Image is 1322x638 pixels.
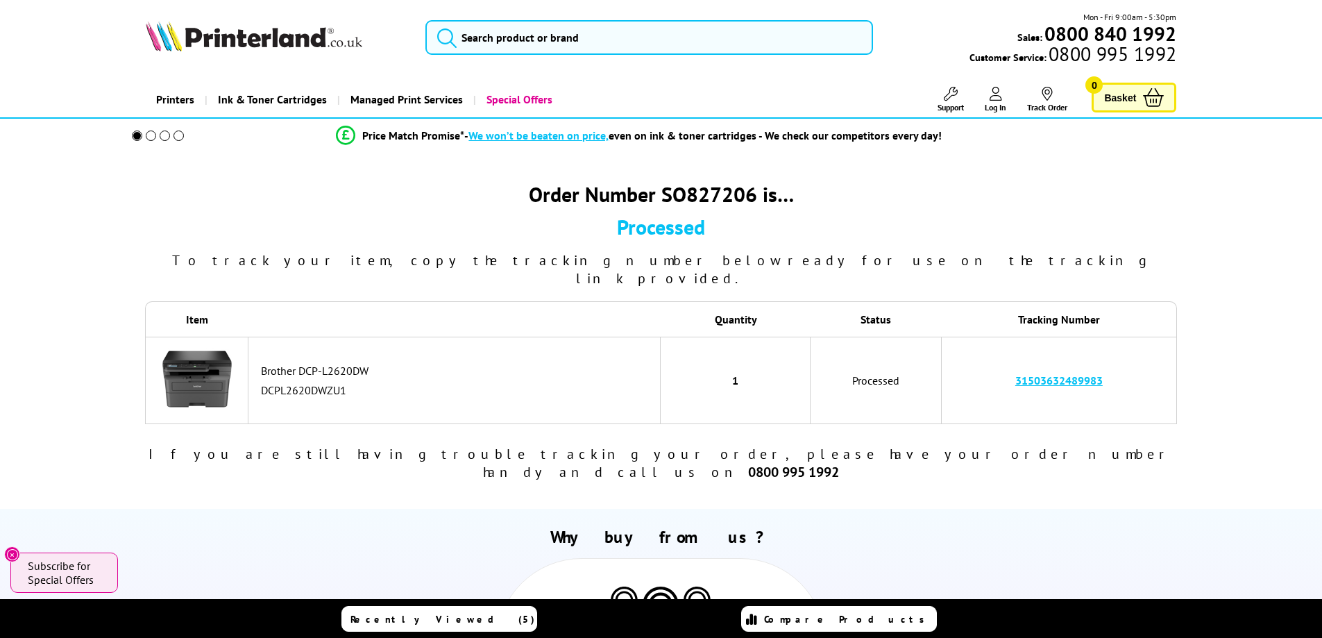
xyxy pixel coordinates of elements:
[362,128,464,142] span: Price Match Promise*
[113,124,1166,148] li: modal_Promise
[1104,88,1136,107] span: Basket
[261,383,654,397] div: DCPL2620DWZU1
[145,301,248,337] th: Item
[640,587,681,635] img: Printer Experts
[609,587,640,622] img: Printer Experts
[1017,31,1042,44] span: Sales:
[938,102,964,112] span: Support
[145,181,1176,208] div: Order Number SO827206 is…
[1015,373,1103,387] a: 31503632489983
[1046,47,1176,60] span: 0800 995 1992
[172,251,1151,287] span: To track your item, copy the tracking number below ready for use on the tracking link provided.
[162,344,232,414] img: Brother DCP-L2620DW
[661,301,810,337] th: Quantity
[661,337,810,424] td: 1
[942,301,1177,337] th: Tracking Number
[985,87,1006,112] a: Log In
[1092,83,1176,112] a: Basket 0
[969,47,1176,64] span: Customer Service:
[28,559,104,587] span: Subscribe for Special Offers
[425,20,873,55] input: Search product or brand
[681,587,713,622] img: Printer Experts
[464,128,942,142] div: - even on ink & toner cartridges - We check our competitors every day!
[811,337,942,424] td: Processed
[350,613,535,626] span: Recently Viewed (5)
[1083,10,1176,24] span: Mon - Fri 9:00am - 5:30pm
[4,546,20,562] button: Close
[261,364,654,378] div: Brother DCP-L2620DW
[146,526,1177,548] h2: Why buy from us?
[1085,76,1103,94] span: 0
[1042,27,1176,40] a: 0800 840 1992
[146,21,362,51] img: Printerland Logo
[473,82,563,117] a: Special Offers
[341,606,537,632] a: Recently Viewed (5)
[1027,87,1067,112] a: Track Order
[1044,21,1176,47] b: 0800 840 1992
[145,213,1176,240] div: Processed
[146,82,205,117] a: Printers
[146,21,409,54] a: Printerland Logo
[764,613,932,626] span: Compare Products
[741,606,937,632] a: Compare Products
[205,82,337,117] a: Ink & Toner Cartridges
[218,82,327,117] span: Ink & Toner Cartridges
[938,87,964,112] a: Support
[811,301,942,337] th: Status
[468,128,609,142] span: We won’t be beaten on price,
[748,463,839,481] b: 0800 995 1992
[985,102,1006,112] span: Log In
[145,445,1176,481] div: If you are still having trouble tracking your order, please have your order number handy and call...
[337,82,473,117] a: Managed Print Services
